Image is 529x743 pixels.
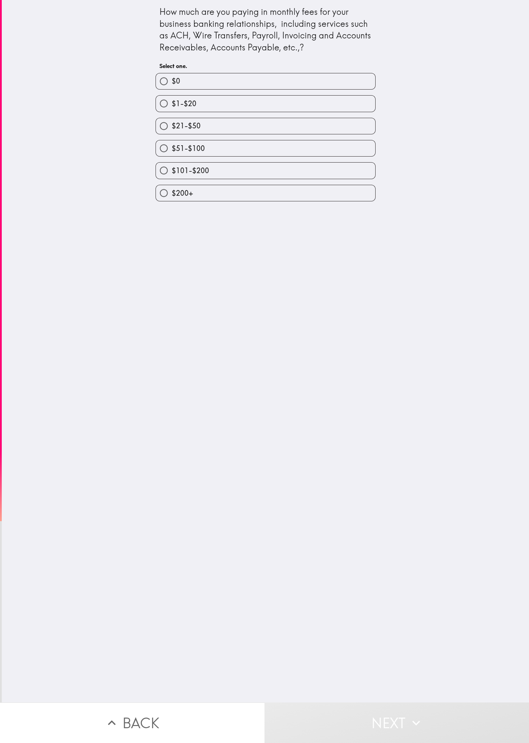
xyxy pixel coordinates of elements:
div: How much are you paying in monthly fees for your business banking relationships, including servic... [159,6,372,53]
span: $51-$100 [172,144,205,153]
span: $101-$200 [172,166,209,176]
button: $51-$100 [156,140,375,156]
button: Next [264,702,529,743]
span: $1-$20 [172,99,196,109]
button: $200+ [156,185,375,201]
button: $101-$200 [156,163,375,178]
h6: Select one. [159,62,372,70]
span: $200+ [172,188,193,198]
button: $0 [156,73,375,89]
span: $0 [172,76,180,86]
span: $21-$50 [172,121,201,131]
button: $1-$20 [156,96,375,111]
button: $21-$50 [156,118,375,134]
